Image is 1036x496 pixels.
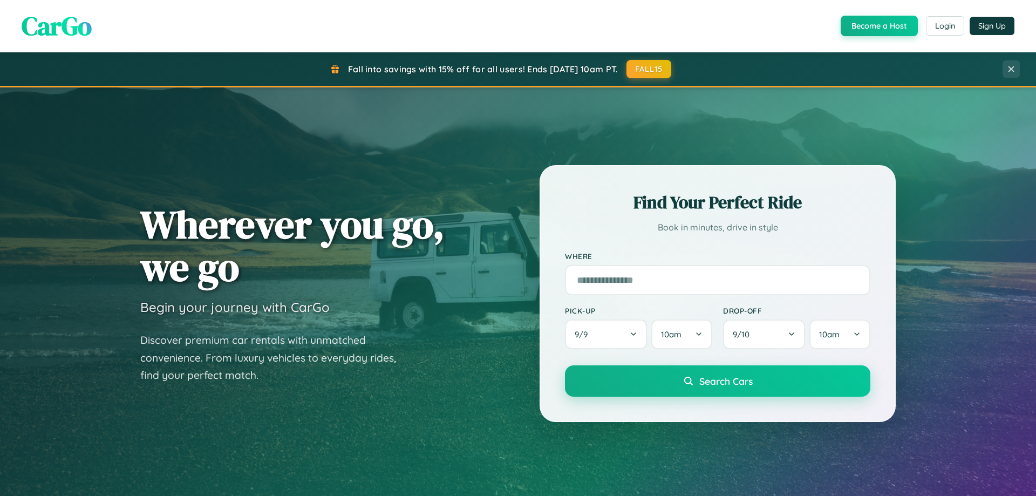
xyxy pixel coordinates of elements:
[22,8,92,44] span: CarGo
[140,299,330,315] h3: Begin your journey with CarGo
[565,191,870,214] h2: Find Your Perfect Ride
[733,329,755,339] span: 9 / 10
[926,16,964,36] button: Login
[841,16,918,36] button: Become a Host
[575,329,593,339] span: 9 / 9
[661,329,681,339] span: 10am
[651,320,712,349] button: 10am
[699,375,753,387] span: Search Cars
[140,331,410,384] p: Discover premium car rentals with unmatched convenience. From luxury vehicles to everyday rides, ...
[140,203,445,288] h1: Wherever you go, we go
[723,306,870,315] label: Drop-off
[348,64,618,74] span: Fall into savings with 15% off for all users! Ends [DATE] 10am PT.
[565,365,870,397] button: Search Cars
[565,220,870,235] p: Book in minutes, drive in style
[723,320,805,349] button: 9/10
[565,252,870,261] label: Where
[819,329,840,339] span: 10am
[565,320,647,349] button: 9/9
[565,306,712,315] label: Pick-up
[809,320,870,349] button: 10am
[970,17,1014,35] button: Sign Up
[626,60,672,78] button: FALL15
